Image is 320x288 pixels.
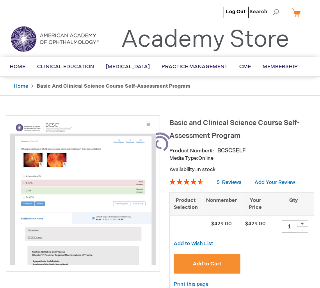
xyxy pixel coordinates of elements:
[174,254,240,274] button: Add to Cart
[217,147,246,155] div: BCSCSELF
[196,166,215,173] span: In stock
[239,64,251,70] span: CME
[263,64,298,70] span: Membership
[226,9,245,15] a: Log Out
[10,64,25,70] span: Home
[37,83,190,89] strong: Basic and Clinical Science Course Self-Assessment Program
[270,192,317,216] th: Qty
[217,179,220,186] span: 5
[222,179,242,186] span: Reviews
[14,83,28,89] a: Home
[10,120,156,265] img: Basic and Clinical Science Course Self-Assessment Program
[202,192,241,216] th: Nonmember
[254,179,295,186] a: Add Your Review
[170,192,202,216] th: Product Selection
[282,220,297,233] input: Qty
[121,26,289,54] a: Academy Store
[169,166,314,173] p: Availability:
[169,155,198,161] strong: Media Type:
[241,192,270,216] th: Your Price
[169,155,314,162] p: Online
[169,119,300,140] span: Basic and Clinical Science Course Self-Assessment Program
[193,261,221,267] span: Add to Cart
[249,4,279,19] span: Search
[241,216,270,237] td: $429.00
[174,240,213,247] a: Add to Wish List
[202,216,241,237] td: $429.00
[217,179,243,186] a: 5 Reviews
[297,226,308,233] div: -
[297,220,308,227] div: +
[169,148,214,154] strong: Product Number
[169,178,204,185] div: 92%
